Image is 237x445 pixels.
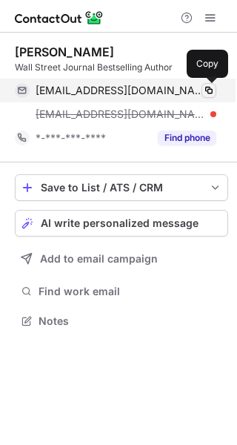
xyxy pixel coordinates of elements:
[158,131,216,145] button: Reveal Button
[15,174,228,201] button: save-profile-one-click
[36,108,205,121] span: [EMAIL_ADDRESS][DOMAIN_NAME]
[15,44,114,59] div: [PERSON_NAME]
[15,9,104,27] img: ContactOut v5.3.10
[39,285,222,298] span: Find work email
[39,314,222,328] span: Notes
[15,61,228,74] div: Wall Street Journal Bestselling Author
[15,281,228,302] button: Find work email
[15,210,228,237] button: AI write personalized message
[41,182,202,194] div: Save to List / ATS / CRM
[36,84,205,97] span: [EMAIL_ADDRESS][DOMAIN_NAME]
[15,245,228,272] button: Add to email campaign
[15,311,228,332] button: Notes
[41,217,198,229] span: AI write personalized message
[40,253,158,265] span: Add to email campaign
